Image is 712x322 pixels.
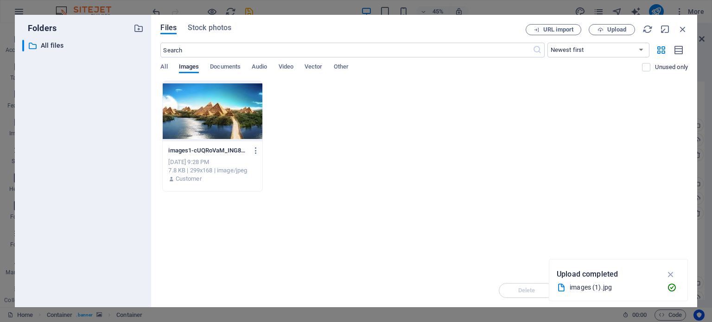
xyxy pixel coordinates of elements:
[607,27,626,32] span: Upload
[279,61,293,74] span: Video
[543,27,573,32] span: URL import
[570,282,660,293] div: images (1).jpg
[168,166,256,175] div: 7.8 KB | 299x168 | image/jpeg
[589,24,635,35] button: Upload
[210,61,241,74] span: Documents
[160,43,532,57] input: Search
[168,146,248,155] p: images1-cUQRoVaM_ING8gWKcZatmg.jpg
[188,22,231,33] span: Stock photos
[179,61,199,74] span: Images
[305,61,323,74] span: Vector
[526,24,581,35] button: URL import
[176,175,202,183] p: Customer
[160,61,167,74] span: All
[642,24,653,34] i: Reload
[22,40,24,51] div: ​
[168,158,256,166] div: [DATE] 9:28 PM
[160,22,177,33] span: Files
[655,63,688,71] p: Displays only files that are not in use on the website. Files added during this session can still...
[22,22,57,34] p: Folders
[252,61,267,74] span: Audio
[557,268,618,280] p: Upload completed
[133,23,144,33] i: Create new folder
[41,40,127,51] p: All files
[660,24,670,34] i: Minimize
[678,24,688,34] i: Close
[334,61,349,74] span: Other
